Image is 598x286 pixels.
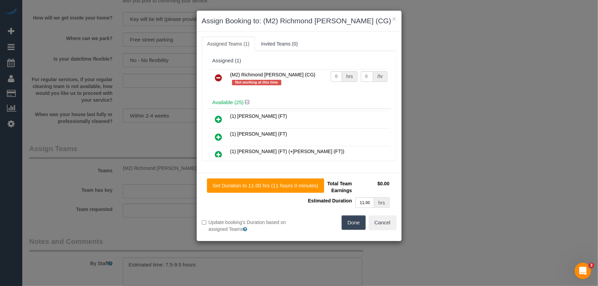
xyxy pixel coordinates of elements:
div: hrs [374,197,389,208]
div: hrs [342,71,357,82]
span: (1) [PERSON_NAME] (FT) [230,131,287,137]
span: (M2) Richmond [PERSON_NAME] (CG) [230,72,316,77]
button: × [392,15,396,22]
button: Cancel [369,215,396,230]
td: $0.00 [354,178,391,196]
div: /hr [373,71,387,82]
div: Assigned (1) [212,58,386,64]
span: (1) [PERSON_NAME] (FT) (+[PERSON_NAME] (FT)) [230,149,344,154]
a: Assigned Teams (1) [202,37,255,51]
span: Estimated Duration [308,198,352,203]
span: (1) [PERSON_NAME] (FT) [230,113,287,119]
span: Not working at this time [232,80,282,85]
button: Set Duration to 11.00 hrs (11 hours 0 minutes) [207,178,325,193]
iframe: Intercom live chat [575,263,591,279]
label: Update booking's Duration based on assigned Teams [202,219,294,233]
td: Total Team Earnings [304,178,354,196]
button: Done [342,215,366,230]
h3: Assign Booking to: (M2) Richmond [PERSON_NAME] (CG) [202,16,396,26]
a: Invited Teams (0) [256,37,303,51]
h4: Available (25) [212,100,386,105]
input: Update booking's Duration based on assigned Teams [202,220,206,225]
span: 3 [589,263,594,268]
